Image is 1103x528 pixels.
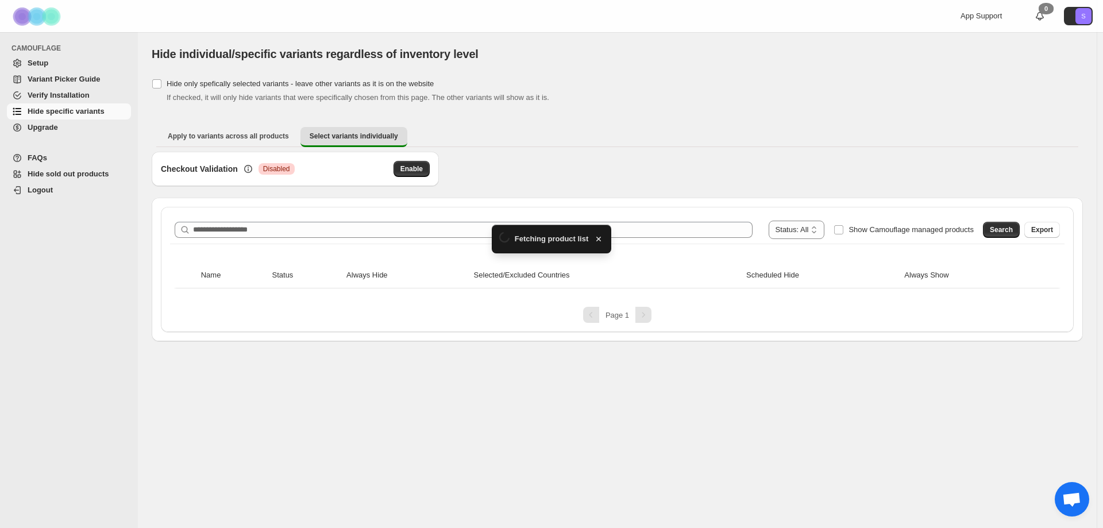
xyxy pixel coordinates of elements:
[198,263,269,288] th: Name
[7,182,131,198] a: Logout
[1055,482,1089,517] div: Aprire la chat
[343,263,470,288] th: Always Hide
[7,166,131,182] a: Hide sold out products
[11,44,132,53] span: CAMOUFLAGE
[901,263,1037,288] th: Always Show
[961,11,1002,20] span: App Support
[167,79,434,88] span: Hide only spefically selected variants - leave other variants as it is on the website
[849,225,974,234] span: Show Camouflage managed products
[310,132,398,141] span: Select variants individually
[606,311,629,319] span: Page 1
[28,153,47,162] span: FAQs
[1024,222,1060,238] button: Export
[1081,13,1085,20] text: S
[28,186,53,194] span: Logout
[1034,10,1046,22] a: 0
[152,152,1083,341] div: Select variants individually
[28,59,48,67] span: Setup
[28,107,105,115] span: Hide specific variants
[28,91,90,99] span: Verify Installation
[300,127,407,147] button: Select variants individually
[263,164,290,174] span: Disabled
[1031,225,1053,234] span: Export
[161,163,238,175] h3: Checkout Validation
[7,150,131,166] a: FAQs
[152,48,479,60] span: Hide individual/specific variants regardless of inventory level
[515,233,589,245] span: Fetching product list
[7,120,131,136] a: Upgrade
[28,123,58,132] span: Upgrade
[7,103,131,120] a: Hide specific variants
[159,127,298,145] button: Apply to variants across all products
[28,169,109,178] span: Hide sold out products
[269,263,344,288] th: Status
[9,1,67,32] img: Camouflage
[28,75,100,83] span: Variant Picker Guide
[7,87,131,103] a: Verify Installation
[983,222,1020,238] button: Search
[394,161,430,177] button: Enable
[990,225,1013,234] span: Search
[470,263,743,288] th: Selected/Excluded Countries
[167,93,549,102] span: If checked, it will only hide variants that were specifically chosen from this page. The other va...
[1075,8,1092,24] span: Avatar with initials S
[170,307,1065,323] nav: Pagination
[1064,7,1093,25] button: Avatar with initials S
[1039,3,1054,14] div: 0
[7,55,131,71] a: Setup
[7,71,131,87] a: Variant Picker Guide
[743,263,901,288] th: Scheduled Hide
[400,164,423,174] span: Enable
[168,132,289,141] span: Apply to variants across all products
